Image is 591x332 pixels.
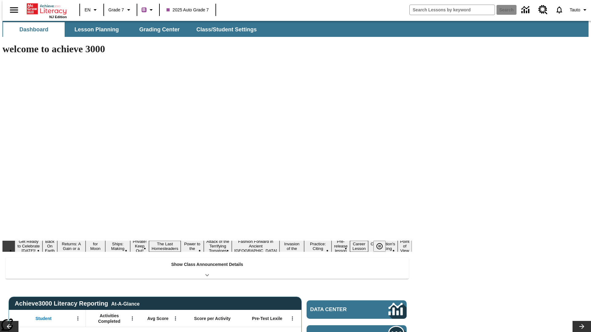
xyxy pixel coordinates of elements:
button: Slide 10 Fashion Forward in Ancient Rome [232,238,279,254]
button: Lesson carousel, Next [573,321,591,332]
span: Avg Score [147,316,168,321]
span: NJ Edition [49,15,67,19]
button: Slide 11 The Invasion of the Free CD [279,236,304,256]
button: Slide 6 Private! Keep Out! [130,238,149,254]
span: 2025 Auto Grade 7 [167,7,209,13]
button: Slide 13 Pre-release lesson [332,238,350,254]
a: Data Center [307,300,407,319]
button: Slide 14 Career Lesson [350,241,368,252]
div: Pause [373,241,392,252]
div: SubNavbar [2,21,589,37]
button: Open Menu [73,314,82,323]
button: Boost Class color is purple. Change class color [139,4,157,15]
span: EN [85,7,90,13]
button: Slide 16 Point of View [398,238,412,254]
span: Activities Completed [89,313,130,324]
span: B [143,6,146,14]
button: Slide 15 The Constitution's Balancing Act [368,236,398,256]
button: Dashboard [3,22,65,37]
button: Slide 4 Time for Moon Rules? [86,236,105,256]
h1: welcome to achieve 3000 [2,43,412,55]
a: Notifications [551,2,567,18]
button: Slide 3 Free Returns: A Gain or a Drain? [57,236,86,256]
button: Open Menu [171,314,180,323]
div: SubNavbar [2,22,262,37]
button: Profile/Settings [567,4,591,15]
button: Slide 12 Mixed Practice: Citing Evidence [304,236,332,256]
button: Pause [373,241,386,252]
button: Grade: Grade 7, Select a grade [106,4,135,15]
button: Slide 9 Attack of the Terrifying Tomatoes [204,238,232,254]
button: Slide 8 Solar Power to the People [181,236,204,256]
span: Achieve3000 Literacy Reporting [15,300,140,307]
div: At-A-Glance [111,300,139,307]
div: Home [27,2,67,19]
button: Lesson Planning [66,22,127,37]
button: Grading Center [129,22,190,37]
button: Slide 7 The Last Homesteaders [149,241,181,252]
button: Slide 2 Back On Earth [42,238,57,254]
span: Student [35,316,51,321]
button: Slide 1 Get Ready to Celebrate Juneteenth! [15,238,42,254]
span: Tauto [570,7,580,13]
button: Class/Student Settings [191,22,262,37]
a: Resource Center, Will open in new tab [535,2,551,18]
button: Open Menu [288,314,297,323]
input: search field [410,5,495,15]
div: Show Class Announcement Details [6,258,409,279]
button: Slide 5 Cruise Ships: Making Waves [105,236,130,256]
span: Pre-Test Lexile [252,316,283,321]
p: Show Class Announcement Details [171,261,243,268]
button: Open Menu [128,314,137,323]
a: Home [27,3,67,15]
span: Grade 7 [108,7,124,13]
button: Open side menu [5,1,23,19]
a: Data Center [518,2,535,18]
button: Language: EN, Select a language [82,4,102,15]
span: Data Center [310,306,368,313]
span: Score per Activity [194,316,231,321]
